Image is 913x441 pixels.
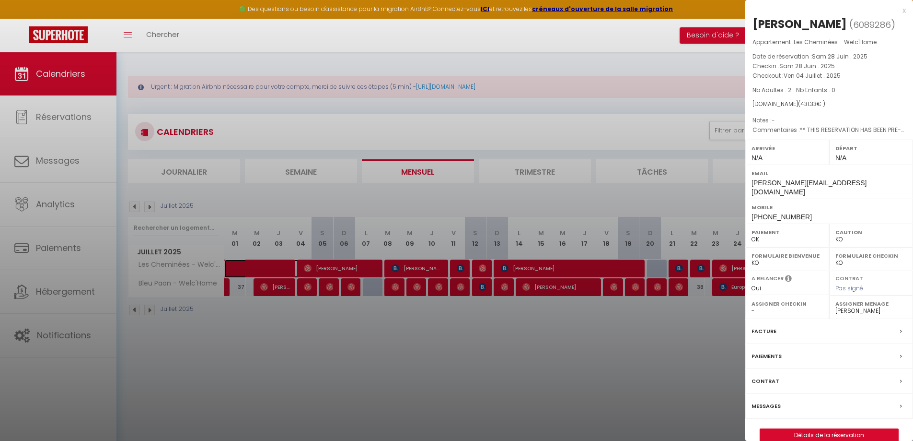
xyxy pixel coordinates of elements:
span: Sam 28 Juin . 2025 [812,52,867,60]
label: Formulaire Checkin [835,251,907,261]
span: Les Cheminées - Welc'Home [794,38,877,46]
label: A relancer [751,274,784,283]
label: Contrat [835,274,863,281]
span: 6089286 [853,19,891,31]
i: Sélectionner OUI si vous souhaiter envoyer les séquences de messages post-checkout [785,274,792,285]
span: N/A [751,154,763,162]
label: Départ [835,143,907,153]
label: Caution [835,227,907,237]
span: [PERSON_NAME][EMAIL_ADDRESS][DOMAIN_NAME] [751,179,867,196]
label: Messages [751,401,781,411]
label: Arrivée [751,143,823,153]
span: [PHONE_NUMBER] [751,213,812,221]
span: 431.33 [800,100,817,108]
div: [PERSON_NAME] [752,16,847,32]
label: Assigner Checkin [751,299,823,309]
span: Pas signé [835,284,863,292]
p: Date de réservation : [752,52,906,61]
span: ( € ) [798,100,825,108]
button: Ouvrir le widget de chat LiveChat [8,4,36,33]
span: - [772,116,775,124]
p: Checkout : [752,71,906,81]
label: Assigner Menage [835,299,907,309]
span: ( ) [849,18,895,31]
div: x [745,5,906,16]
label: Paiement [751,227,823,237]
label: Paiements [751,351,782,361]
label: Contrat [751,376,779,386]
label: Facture [751,326,776,336]
span: Nb Enfants : 0 [796,86,835,94]
p: Appartement : [752,37,906,47]
span: Sam 28 Juin . 2025 [779,62,835,70]
label: Mobile [751,203,907,212]
span: Ven 04 Juillet . 2025 [784,72,841,80]
label: Formulaire Bienvenue [751,251,823,261]
p: Notes : [752,116,906,125]
span: Nb Adultes : 2 - [752,86,835,94]
label: Email [751,168,907,178]
p: Checkin : [752,61,906,71]
p: Commentaires : [752,125,906,135]
div: [DOMAIN_NAME] [752,100,906,109]
span: N/A [835,154,846,162]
